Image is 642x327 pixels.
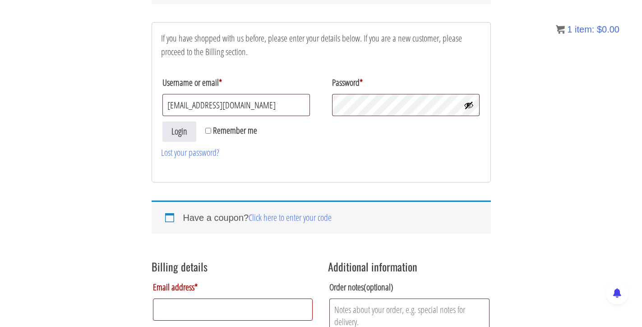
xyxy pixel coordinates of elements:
button: Login [162,121,196,142]
img: icon11.png [556,25,565,34]
label: Username or email [162,74,310,92]
span: (optional) [364,281,393,293]
a: Lost your password? [161,146,219,159]
label: Email address [153,278,313,296]
h3: Additional information [328,261,491,272]
p: If you have shopped with us before, please enter your details below. If you are a new customer, p... [161,32,481,59]
span: 1 [567,24,572,34]
a: Click here to enter your code [249,211,332,224]
bdi: 0.00 [597,24,619,34]
span: item: [575,24,594,34]
span: Remember me [213,124,257,136]
div: Have a coupon? [152,201,491,234]
label: Password [332,74,480,92]
label: Order notes [329,278,490,296]
h3: Billing details [152,261,314,272]
a: 1 item: $0.00 [556,24,619,34]
span: $ [597,24,602,34]
button: Show password [464,100,474,110]
input: Remember me [205,128,211,134]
